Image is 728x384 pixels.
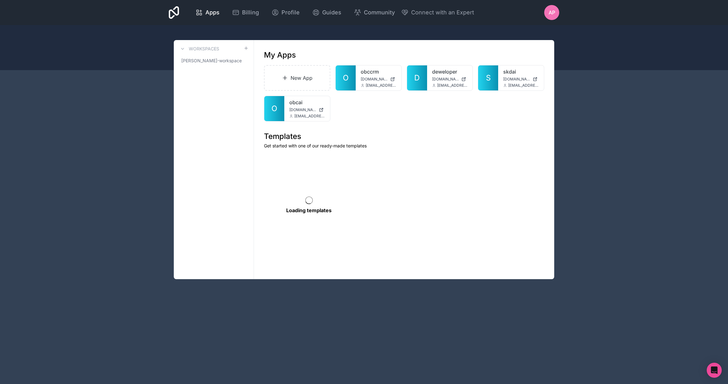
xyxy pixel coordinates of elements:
[264,131,544,141] h1: Templates
[503,77,539,82] a: [DOMAIN_NAME]
[407,65,427,90] a: D
[264,65,330,91] a: New App
[264,96,284,121] a: O
[281,8,300,17] span: Profile
[401,8,474,17] button: Connect with an Expert
[190,6,225,19] a: Apps
[307,6,346,19] a: Guides
[343,73,349,83] span: O
[179,45,219,53] a: Workspaces
[503,77,530,82] span: [DOMAIN_NAME]
[271,104,277,114] span: O
[294,114,325,119] span: [EMAIL_ADDRESS][DOMAIN_NAME]
[549,9,555,16] span: AP
[432,77,468,82] a: [DOMAIN_NAME]
[366,83,396,88] span: [EMAIL_ADDRESS][DOMAIN_NAME]
[205,8,219,17] span: Apps
[289,107,316,112] span: [DOMAIN_NAME]
[411,8,474,17] span: Connect with an Expert
[432,68,468,75] a: deweloper
[227,6,264,19] a: Billing
[364,8,395,17] span: Community
[486,73,491,83] span: S
[189,46,219,52] h3: Workspaces
[414,73,420,83] span: D
[478,65,498,90] a: S
[264,50,296,60] h1: My Apps
[361,77,388,82] span: [DOMAIN_NAME]
[508,83,539,88] span: [EMAIL_ADDRESS][DOMAIN_NAME]
[266,6,305,19] a: Profile
[707,363,722,378] div: Open Intercom Messenger
[179,55,249,66] a: [PERSON_NAME]-workspace
[503,68,539,75] a: skdai
[432,77,459,82] span: [DOMAIN_NAME]
[349,6,400,19] a: Community
[181,58,242,64] span: [PERSON_NAME]-workspace
[361,77,396,82] a: [DOMAIN_NAME]
[242,8,259,17] span: Billing
[361,68,396,75] a: obccrm
[437,83,468,88] span: [EMAIL_ADDRESS][DOMAIN_NAME]
[286,207,332,214] p: Loading templates
[264,143,544,149] p: Get started with one of our ready-made templates
[289,107,325,112] a: [DOMAIN_NAME]
[289,99,325,106] a: obcai
[336,65,356,90] a: O
[322,8,341,17] span: Guides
